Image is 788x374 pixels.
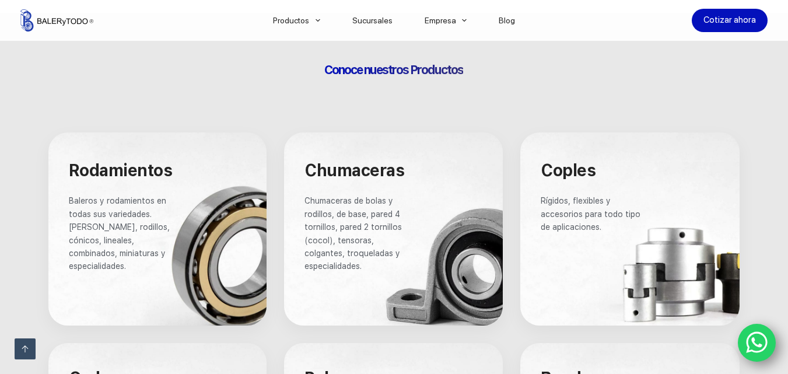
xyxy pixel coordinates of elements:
span: Conoce nuestros Productos [324,62,463,77]
a: Ir arriba [15,338,36,359]
span: Rodamientos [69,160,173,180]
img: Balerytodo [20,9,93,32]
a: Cotizar ahora [692,9,768,32]
span: Chumaceras [304,160,404,180]
span: Coples [541,160,596,180]
span: Baleros y rodamientos en todas sus variedades. [PERSON_NAME], rodillos, cónicos, lineales, combin... [69,196,172,271]
span: Rígidos, flexibles y accesorios para todo tipo de aplicaciones. [541,196,643,232]
a: WhatsApp [738,324,776,362]
span: Chumaceras de bolas y rodillos, de base, pared 4 tornillos, pared 2 tornillos (cocol), tensoras, ... [304,196,404,271]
